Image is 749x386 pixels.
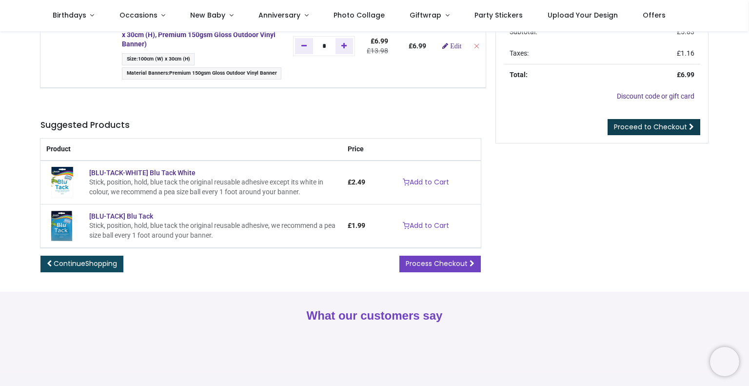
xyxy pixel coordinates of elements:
a: Edit [442,42,461,49]
a: Add to Cart [396,174,455,191]
a: Remove one [295,38,313,54]
a: [BLU-TACK] Blu Tack [46,222,78,229]
a: Proceed to Checkout [608,119,700,136]
span: Upload Your Design [548,10,618,20]
span: £ [371,37,388,45]
span: Size [127,56,137,62]
span: 13.98 [371,47,388,55]
img: [BLU-TACK] Blu Tack [46,210,78,242]
h5: Suggested Products [40,119,481,131]
del: £ [367,47,388,55]
span: New Baby [190,10,225,20]
span: 1.99 [352,222,365,229]
span: 5.83 [681,28,694,36]
span: Offers [643,10,666,20]
span: Continue [54,259,117,268]
span: £ [348,178,365,186]
span: 6.99 [413,42,426,50]
b: £ [409,42,426,50]
td: Subtotal: [504,21,616,43]
img: [BLU-TACK-WHITE] Blu Tack White [46,167,78,198]
th: Product [40,139,341,161]
span: £ [677,49,694,57]
a: Discount code or gift card [617,92,694,100]
span: Party Stickers [474,10,523,20]
span: Giftwrap [410,10,441,20]
strong: £ [677,71,694,79]
span: £ [677,28,694,36]
a: [BLU-TACK] Blu Tack [89,212,153,220]
a: Add to Cart [396,218,455,234]
a: ContinueShopping [40,256,123,272]
span: £ [348,222,365,229]
span: Process Checkout [406,259,468,268]
span: 6.99 [374,37,388,45]
a: [BLU-TACK-WHITE] Blu Tack White [46,178,78,186]
span: Shopping [85,259,117,268]
div: Stick, position, hold, blue tack the original reusable adhesive except its white in colour, we re... [89,178,335,197]
a: Process Checkout [399,256,481,272]
a: Add one [335,38,354,54]
span: Proceed to Checkout [614,122,687,132]
span: : [122,67,281,80]
th: Price [342,139,371,161]
span: Premium 150gsm Gloss Outdoor Vinyl Banner [169,70,277,76]
span: 1.16 [681,49,694,57]
span: Edit [450,42,461,49]
span: : [122,53,195,65]
strong: Total: [510,71,528,79]
h2: What our customers say [40,307,709,324]
td: Taxes: [504,43,616,64]
span: Occasions [119,10,158,20]
a: [BLU-TACK-WHITE] Blu Tack White [89,169,196,177]
span: 6.99 [681,71,694,79]
span: 2.49 [352,178,365,186]
span: Photo Collage [334,10,385,20]
span: 100cm (W) x 30cm (H) [138,56,190,62]
div: Stick, position, hold, blue tack the original reusable adhesive, we recommend a pea size ball eve... [89,221,335,240]
span: Material Banners [127,70,168,76]
span: Birthdays [53,10,86,20]
a: Remove from cart [473,42,480,50]
span: Anniversary [258,10,300,20]
iframe: Brevo live chat [710,347,739,376]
